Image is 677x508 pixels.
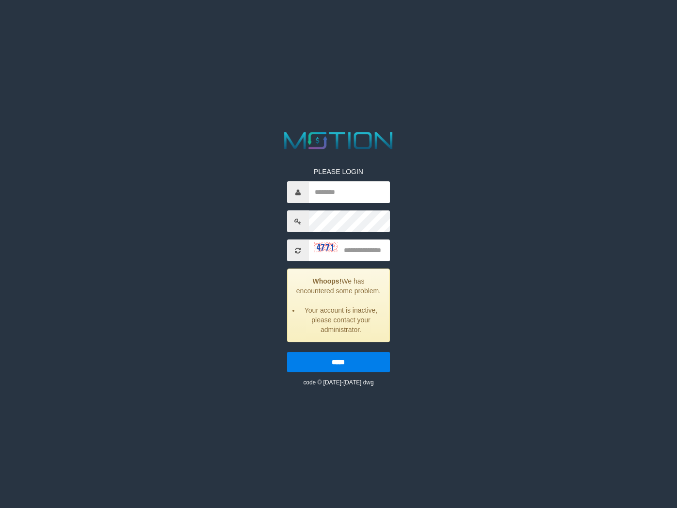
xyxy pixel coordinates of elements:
div: We has encountered some problem. [287,269,390,342]
p: PLEASE LOGIN [287,167,390,176]
small: code © [DATE]-[DATE] dwg [303,379,373,386]
img: MOTION_logo.png [279,129,398,152]
img: captcha [314,243,338,253]
strong: Whoops! [312,277,341,285]
li: Your account is inactive, please contact your administrator. [300,305,383,334]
